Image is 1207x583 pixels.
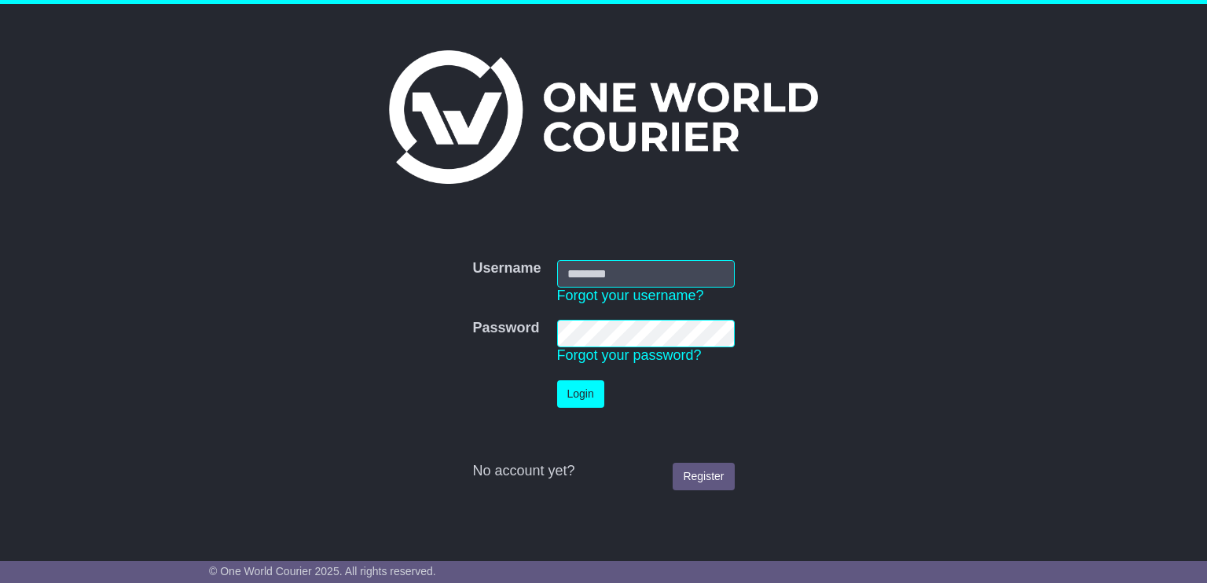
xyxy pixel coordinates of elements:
[673,463,734,490] a: Register
[472,260,541,277] label: Username
[472,463,734,480] div: No account yet?
[557,288,704,303] a: Forgot your username?
[557,380,604,408] button: Login
[389,50,818,184] img: One World
[209,565,436,577] span: © One World Courier 2025. All rights reserved.
[557,347,702,363] a: Forgot your password?
[472,320,539,337] label: Password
